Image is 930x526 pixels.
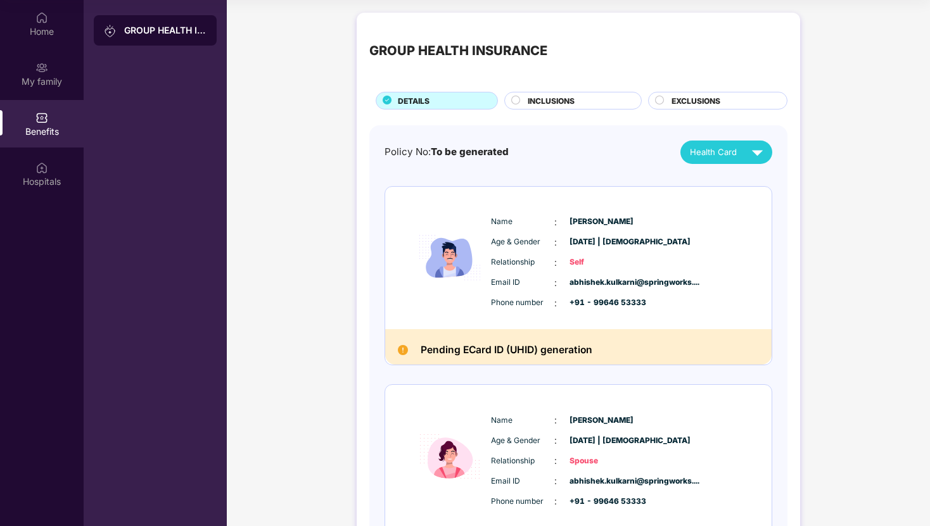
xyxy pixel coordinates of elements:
img: svg+xml;base64,PHN2ZyBpZD0iQmVuZWZpdHMiIHhtbG5zPSJodHRwOi8vd3d3LnczLm9yZy8yMDAwL3N2ZyIgd2lkdGg9Ij... [35,111,48,124]
span: : [554,413,557,427]
span: Relationship [491,256,554,268]
span: Name [491,415,554,427]
span: Relationship [491,455,554,467]
span: : [554,494,557,508]
span: Email ID [491,475,554,487]
img: svg+xml;base64,PHN2ZyB3aWR0aD0iMjAiIGhlaWdodD0iMjAiIHZpZXdCb3g9IjAgMCAyMCAyMCIgZmlsbD0ibm9uZSIgeG... [35,61,48,74]
span: : [554,215,557,229]
span: DETAILS [398,95,430,107]
button: Health Card [680,141,772,164]
span: [DATE] | [DEMOGRAPHIC_DATA] [570,236,633,248]
img: svg+xml;base64,PHN2ZyB3aWR0aD0iMjAiIGhlaWdodD0iMjAiIHZpZXdCb3g9IjAgMCAyMCAyMCIgZmlsbD0ibm9uZSIgeG... [104,25,117,37]
span: Name [491,216,554,228]
div: GROUP HEALTH INSURANCE [369,41,547,61]
span: Email ID [491,277,554,289]
span: : [554,296,557,310]
img: icon [412,401,488,511]
span: +91 - 99646 53333 [570,496,633,508]
span: : [554,454,557,468]
span: Age & Gender [491,435,554,447]
img: svg+xml;base64,PHN2ZyBpZD0iSG9zcGl0YWxzIiB4bWxucz0iaHR0cDovL3d3dy53My5vcmcvMjAwMC9zdmciIHdpZHRoPS... [35,161,48,174]
img: svg+xml;base64,PHN2ZyB4bWxucz0iaHR0cDovL3d3dy53My5vcmcvMjAwMC9zdmciIHZpZXdCb3g9IjAgMCAyNCAyNCIgd2... [746,141,768,163]
div: GROUP HEALTH INSURANCE [124,24,207,37]
span: : [554,434,557,448]
span: : [554,276,557,290]
span: To be generated [431,146,509,158]
span: [PERSON_NAME] [570,415,633,427]
span: +91 - 99646 53333 [570,297,633,309]
span: : [554,474,557,488]
span: Phone number [491,297,554,309]
span: [PERSON_NAME] [570,216,633,228]
span: Age & Gender [491,236,554,248]
span: abhishek.kulkarni@springworks.... [570,475,633,487]
span: Spouse [570,455,633,467]
div: Policy No: [385,144,509,160]
span: Self [570,256,633,268]
img: Pending [398,345,408,355]
img: svg+xml;base64,PHN2ZyBpZD0iSG9tZSIgeG1sbnM9Imh0dHA6Ly93d3cudzMub3JnLzIwMDAvc3ZnIiB3aWR0aD0iMjAiIG... [35,11,48,24]
span: : [554,235,557,249]
span: INCLUSIONS [528,95,575,107]
span: : [554,256,557,270]
span: Health Card [690,146,737,159]
h2: Pending ECard ID (UHID) generation [421,342,592,359]
span: Phone number [491,496,554,508]
span: abhishek.kulkarni@springworks.... [570,277,633,289]
span: EXCLUSIONS [672,95,720,107]
span: [DATE] | [DEMOGRAPHIC_DATA] [570,435,633,447]
img: icon [412,203,488,313]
